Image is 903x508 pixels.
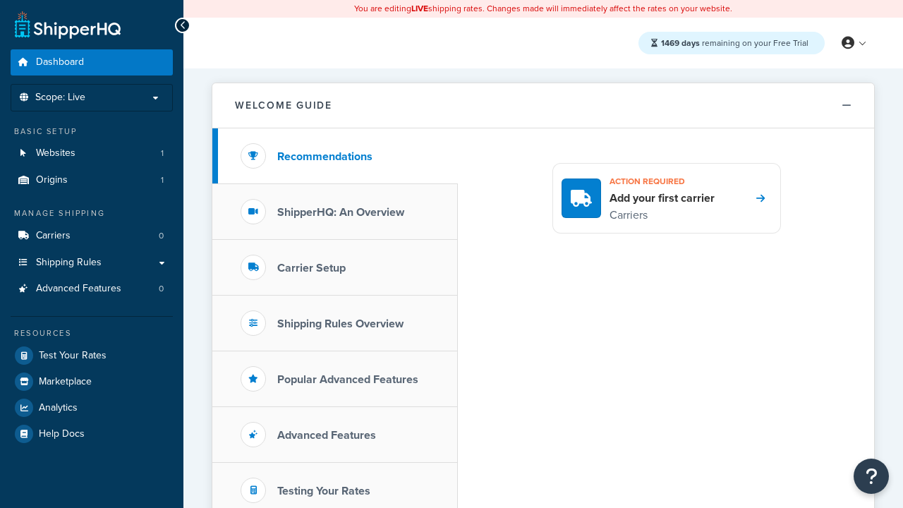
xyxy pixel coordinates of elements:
[11,276,173,302] a: Advanced Features0
[277,150,372,163] h3: Recommendations
[661,37,700,49] strong: 1469 days
[159,283,164,295] span: 0
[277,373,418,386] h3: Popular Advanced Features
[11,276,173,302] li: Advanced Features
[36,56,84,68] span: Dashboard
[161,147,164,159] span: 1
[36,147,75,159] span: Websites
[39,402,78,414] span: Analytics
[11,327,173,339] div: Resources
[610,172,715,190] h3: Action required
[11,167,173,193] li: Origins
[277,317,404,330] h3: Shipping Rules Overview
[161,174,164,186] span: 1
[11,140,173,167] a: Websites1
[854,459,889,494] button: Open Resource Center
[235,100,332,111] h2: Welcome Guide
[212,83,874,128] button: Welcome Guide
[11,140,173,167] li: Websites
[661,37,808,49] span: remaining on your Free Trial
[11,223,173,249] li: Carriers
[11,250,173,276] a: Shipping Rules
[35,92,85,104] span: Scope: Live
[277,485,370,497] h3: Testing Your Rates
[39,350,107,362] span: Test Your Rates
[11,167,173,193] a: Origins1
[11,421,173,447] a: Help Docs
[36,283,121,295] span: Advanced Features
[11,49,173,75] a: Dashboard
[610,206,715,224] p: Carriers
[11,343,173,368] a: Test Your Rates
[39,428,85,440] span: Help Docs
[159,230,164,242] span: 0
[277,429,376,442] h3: Advanced Features
[411,2,428,15] b: LIVE
[36,174,68,186] span: Origins
[11,207,173,219] div: Manage Shipping
[11,369,173,394] a: Marketplace
[11,223,173,249] a: Carriers0
[277,262,346,274] h3: Carrier Setup
[36,257,102,269] span: Shipping Rules
[277,206,404,219] h3: ShipperHQ: An Overview
[11,126,173,138] div: Basic Setup
[36,230,71,242] span: Carriers
[610,190,715,206] h4: Add your first carrier
[39,376,92,388] span: Marketplace
[11,395,173,421] a: Analytics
